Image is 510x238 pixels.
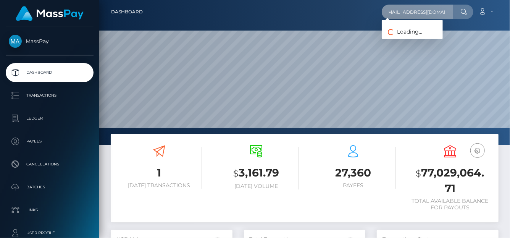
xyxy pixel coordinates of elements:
h3: 1 [116,165,202,180]
a: Batches [6,178,94,197]
a: Links [6,201,94,220]
h6: [DATE] Transactions [116,182,202,189]
a: Cancellations [6,155,94,174]
p: Cancellations [9,159,90,170]
h3: 3,161.79 [213,165,299,181]
p: Dashboard [9,67,90,78]
h6: Payees [310,182,396,189]
p: Payees [9,136,90,147]
a: Transactions [6,86,94,105]
h3: 27,360 [310,165,396,180]
h6: [DATE] Volume [213,183,299,189]
p: Links [9,204,90,216]
img: MassPay [9,35,22,48]
small: $ [416,168,421,179]
a: Ledger [6,109,94,128]
p: Transactions [9,90,90,101]
h3: 77,029,064.71 [407,165,493,196]
input: Search... [382,5,454,19]
a: Payees [6,132,94,151]
img: MassPay Logo [16,6,84,21]
a: Dashboard [111,4,143,20]
a: Dashboard [6,63,94,82]
span: MassPay [6,38,94,45]
h6: Total Available Balance for Payouts [407,198,493,211]
span: Loading... [382,28,422,35]
small: $ [233,168,239,179]
p: Ledger [9,113,90,124]
p: Batches [9,181,90,193]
